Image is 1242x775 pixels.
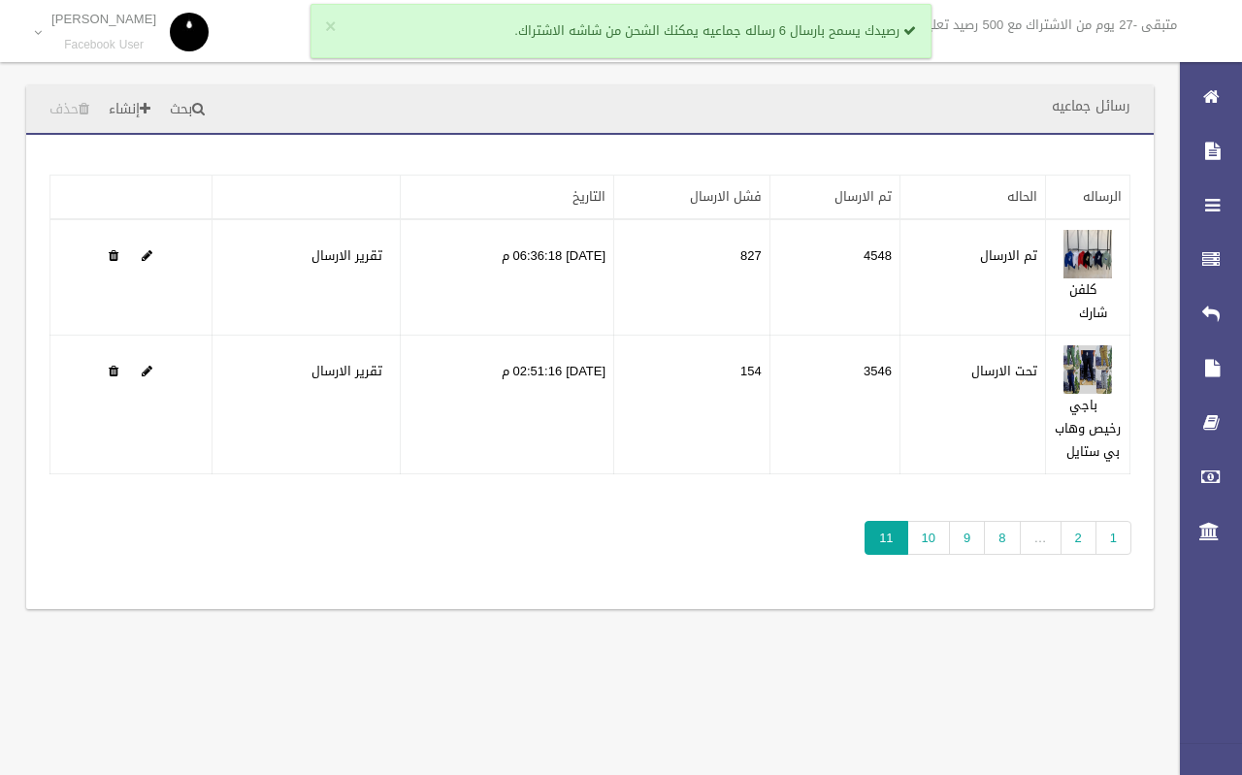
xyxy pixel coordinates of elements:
[401,336,614,474] td: [DATE] 02:51:16 م
[311,243,382,268] a: تقرير الارسال
[401,219,614,336] td: [DATE] 06:36:18 م
[769,336,899,474] td: 3546
[51,38,156,52] small: Facebook User
[310,4,931,58] div: رصيدك يسمح بارسال 6 رساله جماعيه يمكنك الشحن من شاشه الاشتراك.
[1063,359,1112,383] a: Edit
[949,521,985,555] a: 9
[984,521,1020,555] a: 8
[899,176,1045,220] th: الحاله
[769,219,899,336] td: 4548
[1029,87,1154,125] header: رسائل جماعيه
[1069,277,1107,325] a: كلفن شارك
[311,359,382,383] a: تقرير الارسال
[614,219,770,336] td: 827
[1061,521,1096,555] a: 2
[325,17,336,37] button: ×
[690,184,762,209] a: فشل الارسال
[907,521,950,555] a: 10
[834,184,892,209] a: تم الارسال
[1046,176,1130,220] th: الرساله
[865,521,907,555] span: 11
[1063,243,1112,268] a: Edit
[971,360,1037,383] label: تحت الارسال
[142,243,152,268] a: Edit
[162,92,212,128] a: بحث
[1095,521,1131,555] a: 1
[980,244,1037,268] label: تم الارسال
[1055,393,1121,464] a: باجي رخيص وهاب بي ستايل
[1063,230,1112,278] img: 638929534567698225.jpg
[101,92,158,128] a: إنشاء
[572,184,605,209] a: التاريخ
[614,336,770,474] td: 154
[1020,521,1062,555] span: …
[142,359,152,383] a: Edit
[1063,345,1112,394] img: 638935448182253244.jpg
[51,12,156,26] p: [PERSON_NAME]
